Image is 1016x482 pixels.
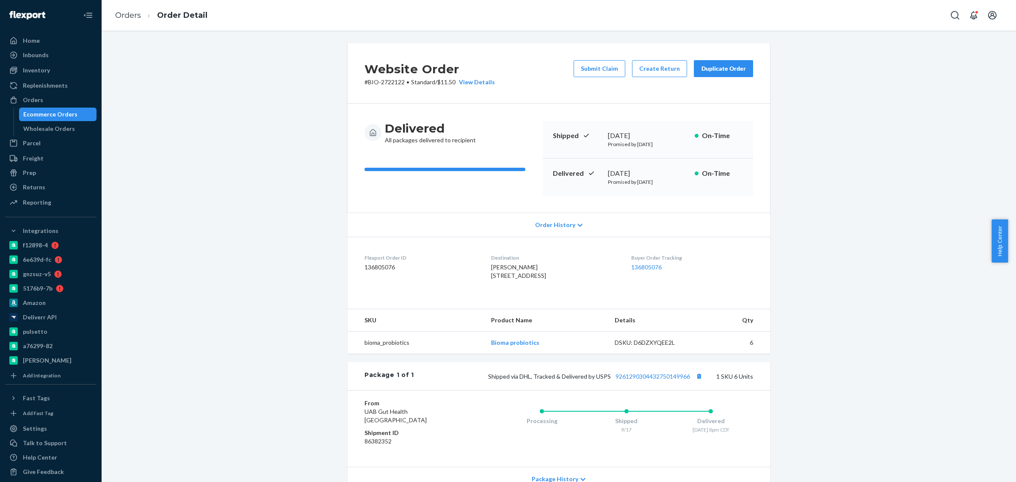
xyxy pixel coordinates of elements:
span: Shipped via DHL, Tracked & Delivered by USPS [488,373,704,380]
a: Replenishments [5,79,97,92]
a: Freight [5,152,97,165]
div: Talk to Support [23,439,67,447]
div: Parcel [23,139,41,147]
div: Settings [23,424,47,433]
dd: 86382352 [364,437,466,446]
p: Delivered [553,169,601,178]
div: Ecommerce Orders [23,110,77,119]
span: Help Center [991,219,1008,263]
div: Prep [23,169,36,177]
div: Duplicate Order [701,64,746,73]
div: All packages delivered to recipient [385,121,476,144]
div: Inbounds [23,51,49,59]
button: Fast Tags [5,391,97,405]
p: On-Time [702,131,743,141]
p: Promised by [DATE] [608,178,688,186]
button: Duplicate Order [694,60,753,77]
button: Give Feedback [5,465,97,479]
iframe: Opens a widget where you can chat to one of our agents [962,457,1008,478]
div: Add Fast Tag [23,410,53,417]
div: Delivered [668,417,753,425]
a: Inbounds [5,48,97,62]
dt: Buyer Order Tracking [631,254,753,261]
a: Ecommerce Orders [19,108,97,121]
button: Integrations [5,224,97,238]
div: Help Center [23,453,57,462]
div: pulsetto [23,327,47,336]
span: Order History [535,221,575,229]
a: Orders [5,93,97,107]
div: Returns [23,183,45,191]
dd: 136805076 [364,263,478,271]
a: 136805076 [631,263,662,271]
a: Home [5,34,97,47]
div: gnzsuz-v5 [23,270,51,278]
button: View Details [456,78,495,86]
span: [PERSON_NAME] [STREET_ADDRESS] [491,263,546,279]
p: Promised by [DATE] [608,141,688,148]
a: Parcel [5,136,97,150]
a: Add Fast Tag [5,408,97,418]
a: f12898-4 [5,238,97,252]
div: Reporting [23,198,51,207]
div: 1 SKU 6 Units [414,371,753,382]
div: [PERSON_NAME] [23,356,72,365]
dt: Flexport Order ID [364,254,478,261]
button: Close Navigation [80,7,97,24]
a: gnzsuz-v5 [5,267,97,281]
div: 6e639d-fc [23,255,51,264]
a: pulsetto [5,325,97,338]
ol: breadcrumbs [108,3,214,28]
div: Processing [500,417,584,425]
a: Returns [5,180,97,194]
div: Deliverr API [23,313,57,321]
button: Create Return [632,60,687,77]
div: [DATE] 8pm CDT [668,426,753,433]
div: a76299-82 [23,342,52,350]
dt: Shipment ID [364,429,466,437]
button: Open account menu [984,7,1001,24]
a: Add Integration [5,371,97,381]
dt: Destination [491,254,617,261]
div: Integrations [23,227,58,235]
div: Wholesale Orders [23,125,75,133]
span: • [406,78,409,86]
div: Give Feedback [23,468,64,476]
a: 5176b9-7b [5,282,97,295]
button: Talk to Support [5,436,97,450]
a: Prep [5,166,97,180]
p: Shipped [553,131,601,141]
span: UAB Gut Health [GEOGRAPHIC_DATA] [364,408,427,424]
div: Orders [23,96,43,104]
dt: From [364,399,466,407]
a: Orders [115,11,141,20]
th: Qty [701,309,770,332]
div: [DATE] [608,131,688,141]
p: On-Time [702,169,743,178]
th: Product Name [484,309,607,332]
button: Open notifications [965,7,982,24]
span: Standard [411,78,435,86]
div: f12898-4 [23,241,48,249]
div: Shipped [584,417,669,425]
a: Reporting [5,196,97,209]
a: Amazon [5,296,97,310]
a: [PERSON_NAME] [5,354,97,367]
h2: Website Order [364,60,495,78]
button: Open Search Box [947,7,964,24]
div: Freight [23,154,44,163]
a: Bioma probiotics [491,339,539,346]
h3: Delivered [385,121,476,136]
a: 6e639d-fc [5,253,97,266]
th: Details [608,309,701,332]
a: Settings [5,422,97,435]
a: Deliverr API [5,310,97,324]
th: SKU [348,309,484,332]
div: Inventory [23,66,50,75]
div: 9/17 [584,426,669,433]
div: Add Integration [23,372,61,379]
div: 5176b9-7b [23,284,52,293]
p: # BIO-2722122 / $11.50 [364,78,495,86]
img: Flexport logo [9,11,45,19]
